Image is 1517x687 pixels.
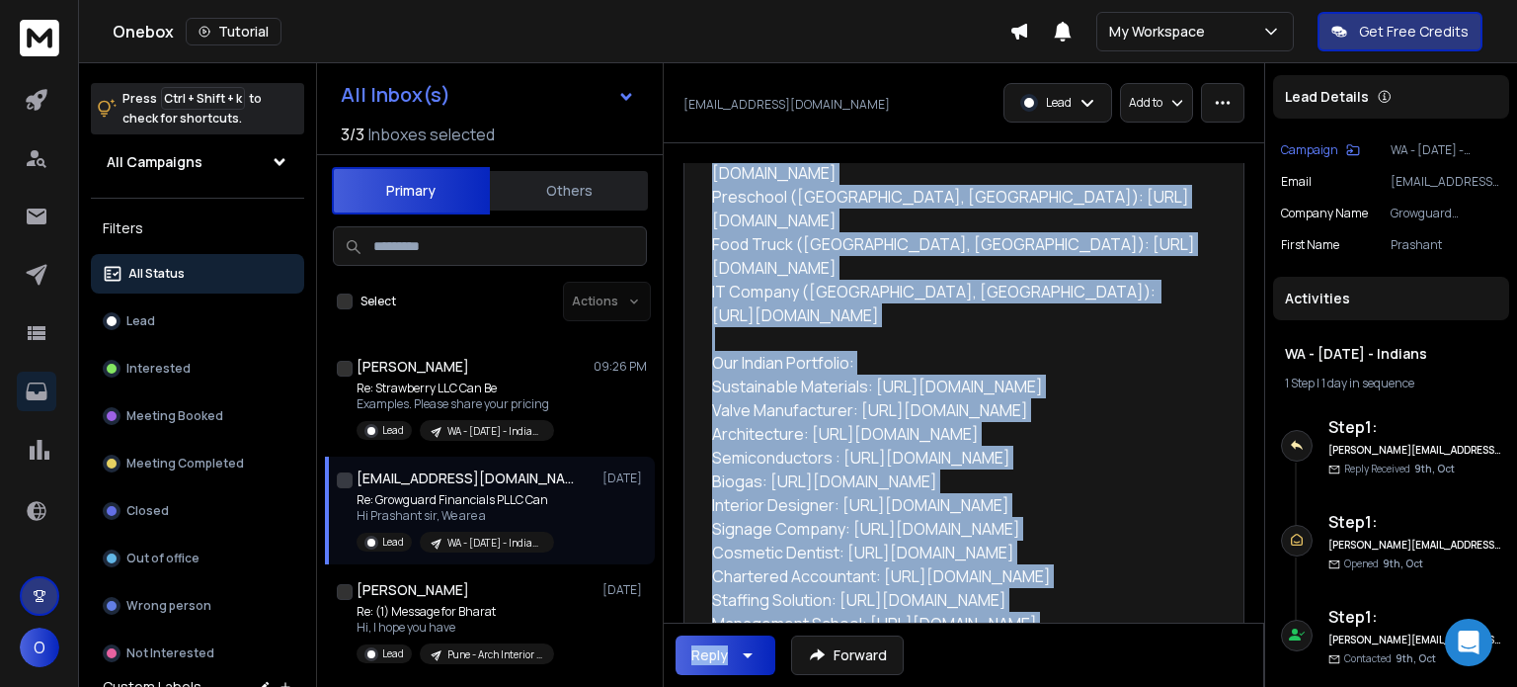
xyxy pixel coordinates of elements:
p: Opened [1344,557,1423,571]
div: Onebox [113,18,1009,45]
span: 9th, Oct [1414,462,1455,475]
h3: Inboxes selected [368,123,495,146]
p: Growguard Financials PLLC [1391,206,1501,221]
li: Preschool ([GEOGRAPHIC_DATA], [GEOGRAPHIC_DATA]): [URL][DOMAIN_NAME] [712,185,1200,232]
p: Not Interested [126,645,214,661]
li: Staffing Solution: [URL][DOMAIN_NAME] [712,588,1200,612]
span: 1 Step [1285,375,1315,391]
button: Wrong person [91,586,304,626]
p: Press to check for shortcuts. [122,89,262,129]
button: Meeting Booked [91,396,304,436]
li: Chartered Accountant: [URL][DOMAIN_NAME] [712,564,1200,588]
p: WA - [DATE] - Indians [447,536,542,551]
span: Ctrl + Shift + k [161,87,245,110]
p: Add to [1129,95,1162,111]
h6: [PERSON_NAME][EMAIL_ADDRESS][DOMAIN_NAME] [1328,443,1501,458]
p: Re: (1) Message for Bharat [357,604,554,620]
button: All Inbox(s) [325,75,651,115]
button: All Campaigns [91,142,304,182]
li: Valve Manufacturer: [URL][DOMAIN_NAME] [712,398,1200,422]
h1: All Campaigns [107,152,202,172]
p: Lead [382,423,404,438]
p: Examples. Please share your pricing [357,396,554,412]
p: Lead [1046,95,1072,111]
li: Biogas: [URL][DOMAIN_NAME] [712,470,1200,493]
button: Tutorial [186,18,281,45]
button: Reply [676,636,775,675]
h6: Step 1 : [1328,415,1501,439]
button: Closed [91,491,304,531]
label: Select [360,294,396,309]
p: Hi, I hope you have [357,620,554,636]
button: O [20,628,59,667]
p: Contacted [1344,651,1436,666]
p: Pune - Arch Interior - [DATE] [447,647,542,662]
li: Sustainable Materials: [URL][DOMAIN_NAME] [712,375,1200,398]
p: Hi Prashant sir, We are a [357,508,554,524]
p: [EMAIL_ADDRESS][DOMAIN_NAME] [1391,174,1501,190]
p: Meeting Completed [126,456,244,472]
p: Re: Growguard Financials PLLC Can [357,492,554,508]
p: Lead [126,313,155,329]
li: Interior Designer: [URL][DOMAIN_NAME] [712,493,1200,517]
p: My Workspace [1109,22,1213,42]
p: First Name [1281,237,1339,253]
h1: All Inbox(s) [341,85,450,105]
p: [DATE] [602,582,647,598]
p: WA - [DATE] - Indians [447,424,542,439]
li: Semiconductors : [URL][DOMAIN_NAME] [712,446,1200,470]
p: Campaign [1281,142,1338,158]
p: Meeting Booked [126,408,223,424]
p: Reply Received [1344,462,1455,476]
div: Activities [1273,277,1509,320]
button: Not Interested [91,634,304,673]
button: All Status [91,254,304,294]
h6: Step 1 : [1328,510,1501,534]
p: Lead Details [1285,87,1369,107]
li: Signage Company: [URL][DOMAIN_NAME] [712,517,1200,541]
p: Company Name [1281,206,1368,221]
h1: [EMAIL_ADDRESS][DOMAIN_NAME] [357,469,574,488]
div: Reply [691,645,728,665]
p: Get Free Credits [1359,22,1469,42]
button: Primary [332,167,490,215]
p: [DATE] [602,471,647,486]
p: Re: Strawberry LLC Can Be [357,381,554,396]
span: 3 / 3 [341,123,364,146]
li: IT Company ([GEOGRAPHIC_DATA], [GEOGRAPHIC_DATA]): [URL][DOMAIN_NAME] [712,280,1200,327]
button: Out of office [91,539,304,578]
li: Management School: [URL][DOMAIN_NAME] [712,612,1200,636]
p: Wrong person [126,598,211,614]
div: Our Indian Portfolio: [712,351,1200,375]
span: 9th, Oct [1396,651,1436,665]
p: Lead [382,646,404,661]
div: Open Intercom Messenger [1445,619,1492,666]
p: [EMAIL_ADDRESS][DOMAIN_NAME] [683,97,890,113]
li: Architecture: [URL][DOMAIN_NAME] [712,422,1200,446]
button: Campaign [1281,142,1360,158]
p: Prashant [1391,237,1501,253]
h6: [PERSON_NAME][EMAIL_ADDRESS][DOMAIN_NAME] [1328,538,1501,553]
p: Out of office [126,551,200,566]
h3: Filters [91,215,304,242]
p: Closed [126,503,169,519]
h1: [PERSON_NAME] [357,357,469,377]
p: Lead [382,535,404,550]
h6: Step 1 : [1328,605,1501,629]
h6: [PERSON_NAME][EMAIL_ADDRESS][DOMAIN_NAME] [1328,633,1501,647]
button: Meeting Completed [91,444,304,483]
p: Email [1281,174,1312,190]
h1: [PERSON_NAME] [357,580,469,600]
span: 1 day in sequence [1321,375,1414,391]
p: Interested [126,361,191,377]
button: Forward [791,636,904,675]
button: Others [490,169,648,213]
div: | [1285,376,1497,391]
button: Lead [91,301,304,341]
p: WA - [DATE] - Indians [1391,142,1501,158]
button: Get Free Credits [1317,12,1482,51]
p: 09:26 PM [594,359,647,375]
